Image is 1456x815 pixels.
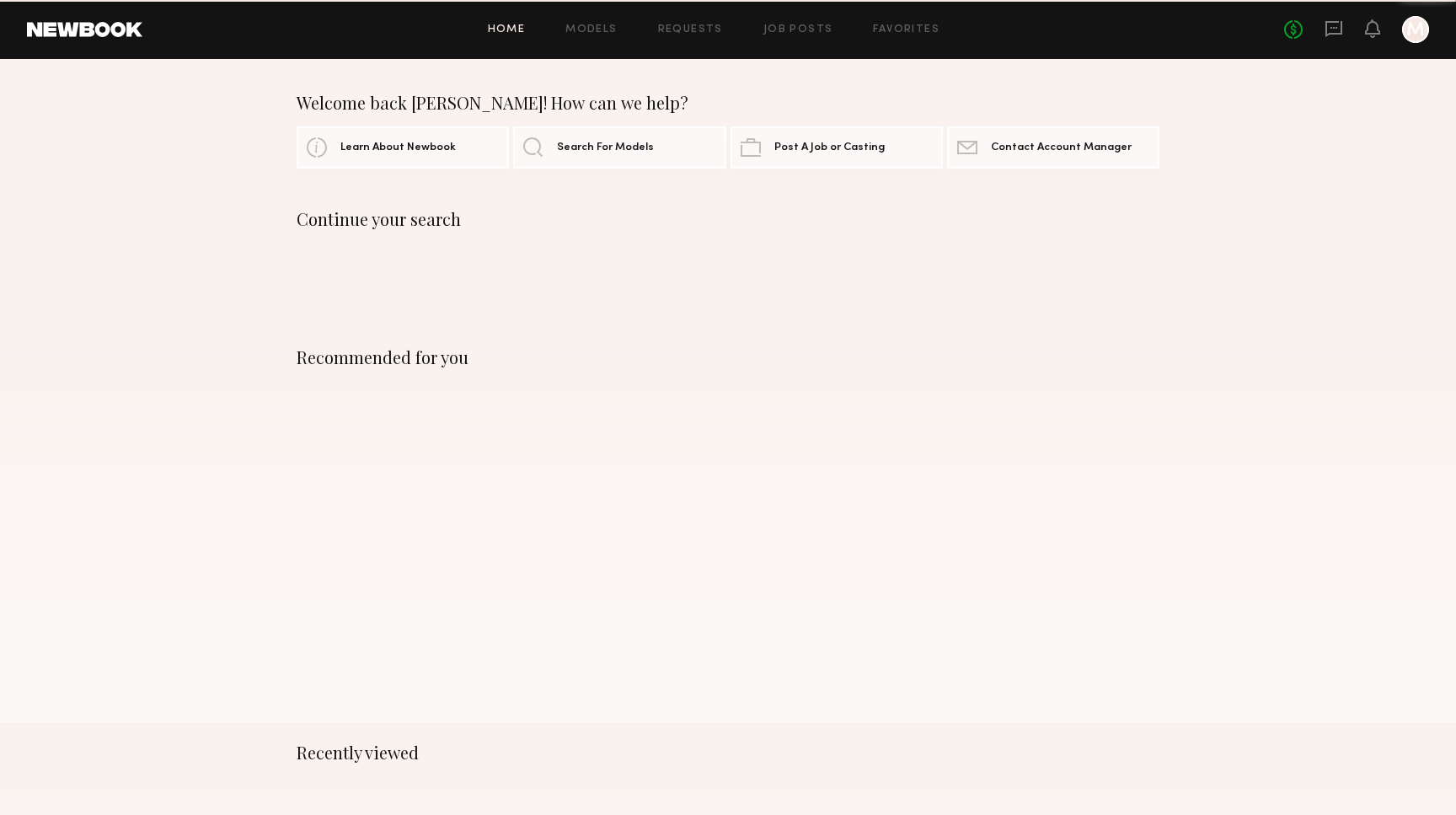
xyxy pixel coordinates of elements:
span: Post A Job or Casting [774,142,885,153]
div: Recently viewed [297,743,1159,763]
a: Favorites [873,24,939,35]
div: Continue your search [297,209,1159,229]
a: Contact Account Manager [947,126,1159,169]
a: Post A Job or Casting [731,126,943,169]
a: M [1402,16,1429,43]
a: Learn About Newbook [297,126,509,169]
span: Search For Models [557,142,654,153]
a: Search For Models [513,126,725,169]
span: Contact Account Manager [991,142,1132,153]
a: Home [488,24,526,35]
div: Recommended for you [297,347,1159,367]
a: Job Posts [763,24,833,35]
div: Welcome back [PERSON_NAME]! How can we help? [297,93,1159,113]
span: Learn About Newbook [340,142,456,153]
a: Models [565,24,617,35]
a: Requests [658,24,723,35]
